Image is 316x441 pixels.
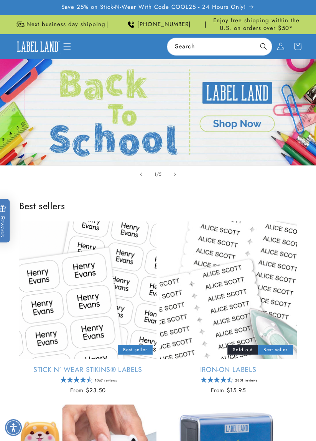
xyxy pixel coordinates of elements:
span: Enjoy free shipping within the U.S. on orders over $50* [209,17,304,32]
iframe: Gorgias Floating Chat [155,405,308,433]
a: Label Land [12,36,63,56]
span: 1 [154,170,156,178]
div: Announcement [209,15,304,34]
div: Announcement [110,15,206,34]
span: Save 25% on Stick-N-Wear With Code COOL25 - 24 Hours Only! [61,3,246,11]
span: [PHONE_NUMBER] [137,21,191,28]
span: 5 [159,170,162,178]
button: Previous slide [133,166,150,183]
h2: Best sellers [19,200,297,212]
button: Next slide [166,166,183,183]
span: Next business day shipping [26,21,105,28]
button: Search [255,38,272,55]
div: Accessibility Menu [5,419,22,436]
summary: Menu [59,38,76,55]
span: / [156,170,159,178]
div: Announcement [12,15,107,34]
a: Stick N' Wear Stikins® Labels [19,365,156,374]
a: Iron-On Labels [160,365,297,374]
img: Label Land [15,40,61,54]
